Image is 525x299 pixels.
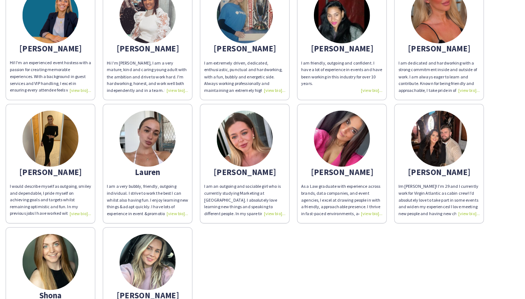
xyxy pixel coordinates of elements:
div: Lauren [104,164,184,171]
div: [PERSON_NAME] [104,285,184,291]
div: [PERSON_NAME] [199,44,279,51]
div: [PERSON_NAME] [294,44,373,51]
img: thumb-674066ba3e5c1.png [211,108,266,163]
img: thumb-667c5a1a53d01.jpeg [22,108,77,163]
div: [PERSON_NAME] [9,164,89,171]
div: I am an outgoing and sociable girl who is currently studying Marketing at [GEOGRAPHIC_DATA]. I ab... [199,178,279,211]
div: [PERSON_NAME] [104,44,184,51]
img: thumb-667ae4f2d8cf3.jpeg [306,108,361,163]
div: As a Law graduate with experience across brands, data companies, and event agencies, I excel at d... [294,178,373,211]
div: I would describe myself as outgoing, smiley and dependable, I pride myself on achieving goals and... [9,178,89,211]
div: Hi! I'm an experienced event hostess with a passion for creating memorable experiences. With a ba... [9,58,89,91]
div: [PERSON_NAME] [294,164,373,171]
div: Shona [9,285,89,291]
img: thumb-6659bf50b24dd.jpeg [117,108,171,163]
div: [PERSON_NAME] [389,44,468,51]
img: thumb-65c7d17d55912.jpeg [117,228,171,283]
img: thumb-670029d19e16b.jpeg [22,228,77,283]
div: Im [PERSON_NAME]! I’m 29 and I currently work for Virgin Atlantic as cabin crew! I’d absolutely l... [389,178,468,211]
div: I am friendly, outgoing and confident. I have a lot of experience in events and have been working... [294,58,373,91]
div: [PERSON_NAME] [199,164,279,171]
div: [PERSON_NAME] [9,44,89,51]
div: [PERSON_NAME] [389,164,468,171]
div: I am dedicated and hardworking with a strong commitment inside and outside of work. I am always e... [389,58,468,91]
img: thumb-679a909b8b0f2.jpeg [401,108,456,163]
div: Hi I'm [PERSON_NAME], I am a very mature, kind and caring young adult with the ambition and drive... [104,58,184,91]
div: I am extremely driven, dedicated, enthusiastic, punctual and hardworking, with a fun, bubbly and ... [199,58,279,91]
div: I am a very bubbly, friendly, outgoing individual. I strive to work the best I can whilst also ha... [104,178,184,211]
